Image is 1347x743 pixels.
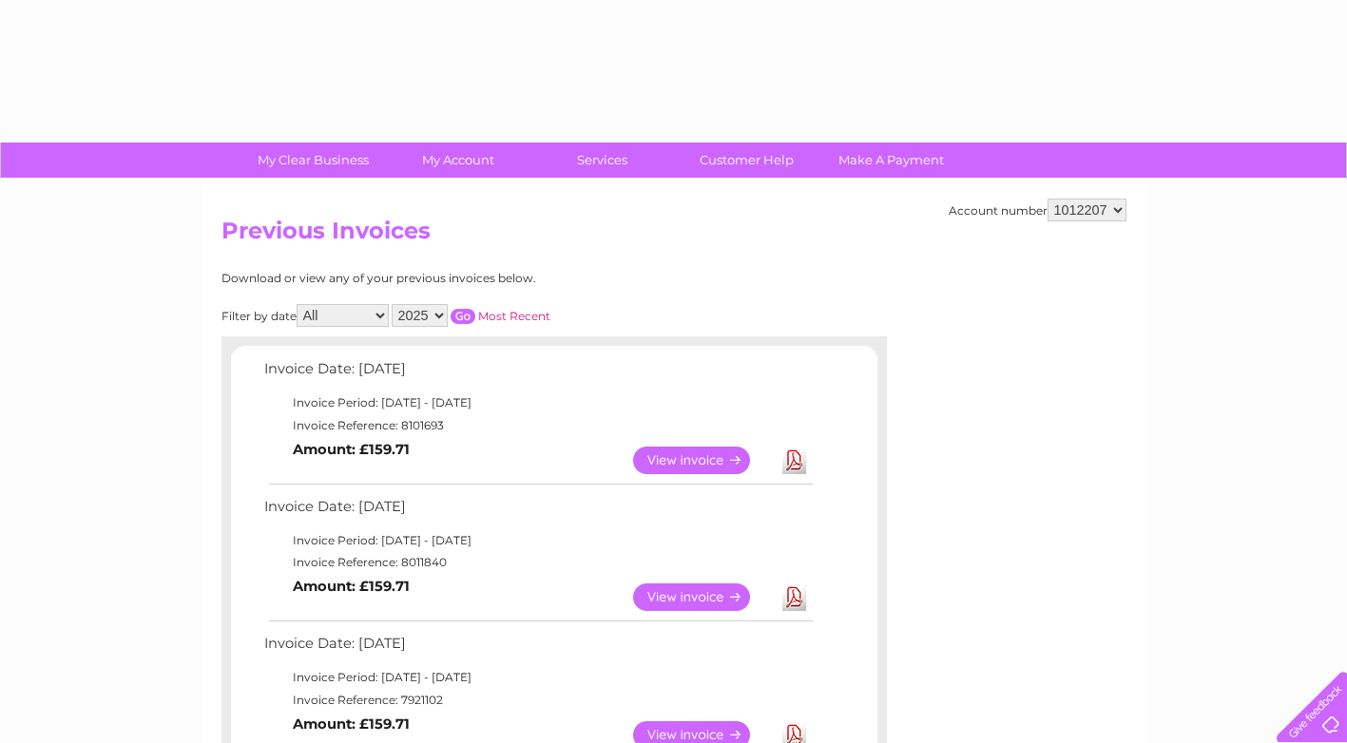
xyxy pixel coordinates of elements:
[260,689,816,712] td: Invoice Reference: 7921102
[260,529,816,552] td: Invoice Period: [DATE] - [DATE]
[524,143,681,178] a: Services
[260,414,816,437] td: Invoice Reference: 8101693
[633,447,773,474] a: View
[221,272,721,285] div: Download or view any of your previous invoices below.
[478,309,550,323] a: Most Recent
[293,441,410,458] b: Amount: £159.71
[782,447,806,474] a: Download
[293,715,410,733] b: Amount: £159.71
[260,391,816,414] td: Invoice Period: [DATE] - [DATE]
[235,143,392,178] a: My Clear Business
[221,304,721,327] div: Filter by date
[668,143,825,178] a: Customer Help
[260,356,816,391] td: Invoice Date: [DATE]
[260,631,816,666] td: Invoice Date: [DATE]
[782,583,806,611] a: Download
[949,199,1126,221] div: Account number
[293,578,410,595] b: Amount: £159.71
[260,551,816,574] td: Invoice Reference: 8011840
[221,218,1126,254] h2: Previous Invoices
[260,666,816,689] td: Invoice Period: [DATE] - [DATE]
[813,143,970,178] a: Make A Payment
[379,143,536,178] a: My Account
[260,494,816,529] td: Invoice Date: [DATE]
[633,583,773,611] a: View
